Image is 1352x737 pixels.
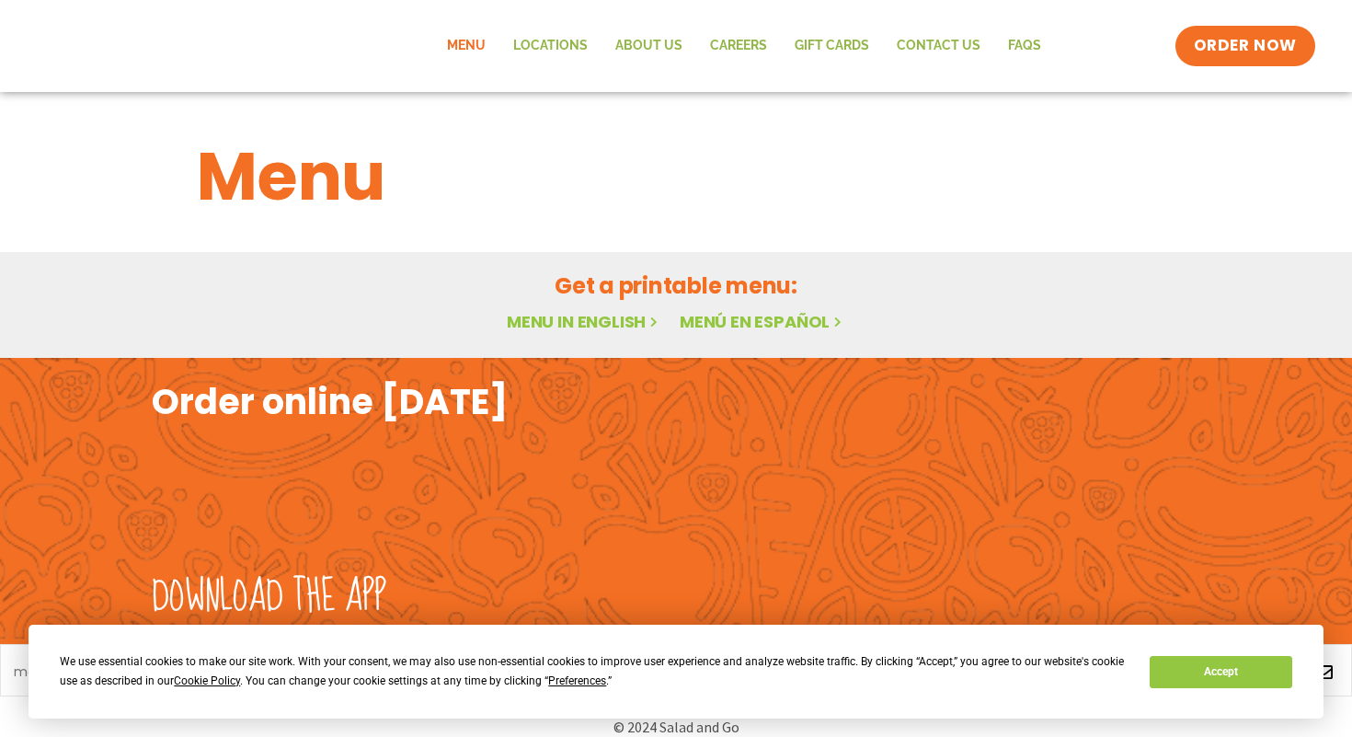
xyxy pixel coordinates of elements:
[1150,656,1291,688] button: Accept
[680,310,845,333] a: Menú en español
[197,270,1155,302] h2: Get a printable menu:
[781,25,883,67] a: GIFT CARDS
[883,25,994,67] a: Contact Us
[548,674,606,687] span: Preferences
[14,665,189,678] a: meet chef [PERSON_NAME]
[994,25,1055,67] a: FAQs
[60,652,1128,691] div: We use essential cookies to make our site work. With your consent, we may also use non-essential ...
[696,25,781,67] a: Careers
[499,25,602,67] a: Locations
[29,625,1323,719] div: Cookie Consent Prompt
[197,127,1155,226] h1: Menu
[950,432,1200,570] img: google_play
[433,25,1055,67] nav: Menu
[1194,35,1297,57] span: ORDER NOW
[37,9,313,83] img: new-SAG-logo-768×292
[507,310,661,333] a: Menu in English
[152,379,508,424] h2: Order online [DATE]
[681,432,931,570] img: appstore
[1175,26,1315,66] a: ORDER NOW
[152,424,428,562] img: fork
[174,674,240,687] span: Cookie Policy
[433,25,499,67] a: Menu
[602,25,696,67] a: About Us
[152,571,386,623] h2: Download the app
